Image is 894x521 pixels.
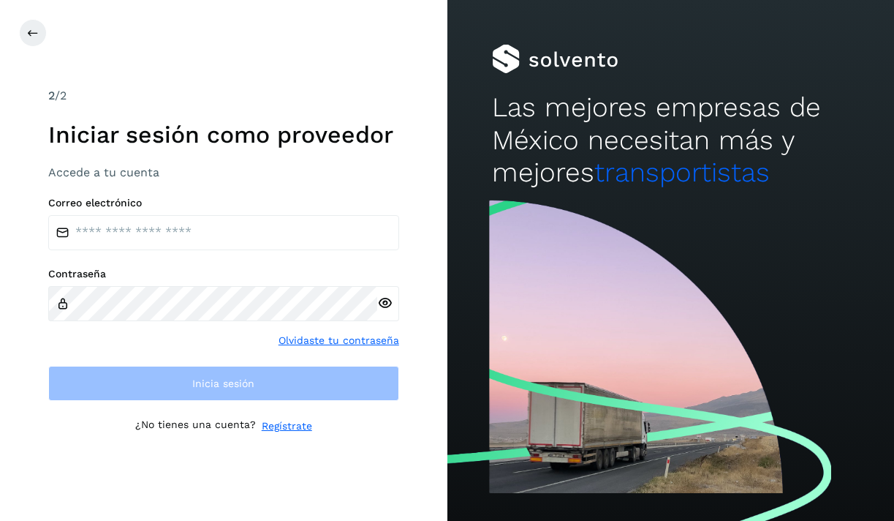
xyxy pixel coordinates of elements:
label: Correo electrónico [48,197,399,209]
div: /2 [48,87,399,105]
span: transportistas [594,157,770,188]
p: ¿No tienes una cuenta? [135,419,256,434]
h1: Iniciar sesión como proveedor [48,121,399,149]
h3: Accede a tu cuenta [48,165,399,179]
h2: Las mejores empresas de México necesitan más y mejores [492,91,849,189]
button: Inicia sesión [48,366,399,401]
label: Contraseña [48,268,399,280]
span: Inicia sesión [192,378,254,389]
a: Regístrate [262,419,312,434]
span: 2 [48,89,55,102]
a: Olvidaste tu contraseña [279,333,399,348]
